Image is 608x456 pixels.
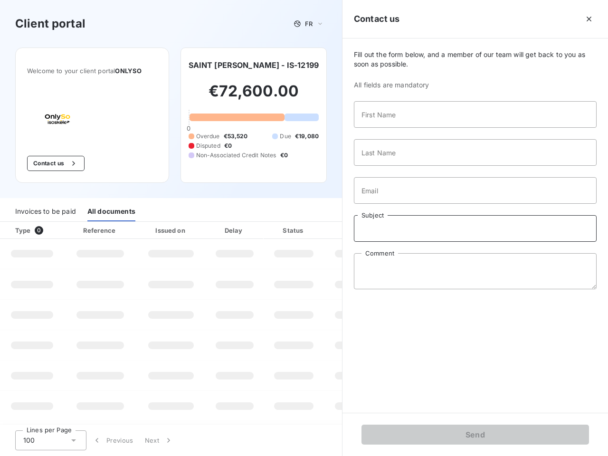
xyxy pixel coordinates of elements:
[196,142,220,150] span: Disputed
[83,227,115,234] div: Reference
[15,15,85,32] h3: Client portal
[87,201,135,221] div: All documents
[224,132,248,141] span: €53,520
[27,97,88,141] img: Company logo
[139,430,179,450] button: Next
[295,132,319,141] span: €19,080
[9,226,62,235] div: Type
[196,132,220,141] span: Overdue
[326,226,387,235] div: Amount
[354,215,597,242] input: placeholder
[266,226,322,235] div: Status
[354,101,597,128] input: placeholder
[115,67,142,75] span: ONLYSO
[280,151,288,160] span: €0
[354,80,597,90] span: All fields are mandatory
[280,132,291,141] span: Due
[354,50,597,69] span: Fill out the form below, and a member of our team will get back to you as soon as possible.
[224,142,232,150] span: €0
[354,139,597,166] input: placeholder
[305,20,313,28] span: FR
[354,12,400,26] h5: Contact us
[15,201,76,221] div: Invoices to be paid
[86,430,139,450] button: Previous
[354,177,597,204] input: placeholder
[361,425,589,445] button: Send
[189,82,319,110] h2: €72,600.00
[138,226,204,235] div: Issued on
[187,124,190,132] span: 0
[23,436,35,445] span: 100
[189,59,319,71] h6: SAINT [PERSON_NAME] - IS-12199
[27,67,157,75] span: Welcome to your client portal
[27,156,85,171] button: Contact us
[208,226,262,235] div: Delay
[35,226,43,235] span: 0
[196,151,276,160] span: Non-Associated Credit Notes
